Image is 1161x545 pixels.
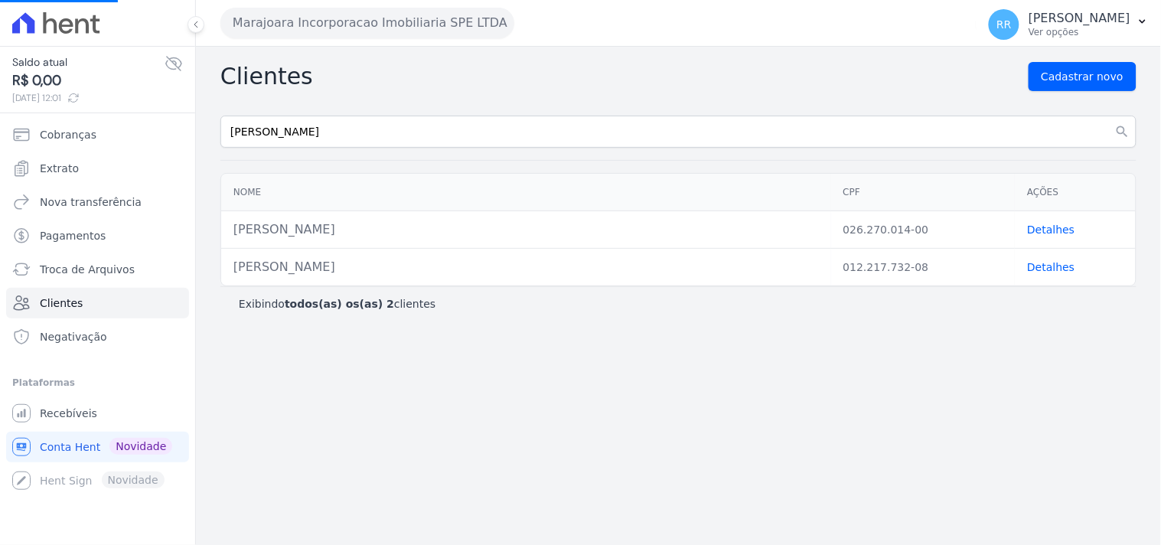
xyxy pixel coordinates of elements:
[1015,174,1136,211] th: Ações
[40,161,79,176] span: Extrato
[6,153,189,184] a: Extrato
[233,258,819,276] div: [PERSON_NAME]
[1029,62,1137,91] a: Cadastrar novo
[220,116,1137,148] input: Buscar por nome, CPF ou email
[977,3,1161,46] button: RR [PERSON_NAME] Ver opções
[1027,261,1075,273] a: Detalhes
[6,398,189,429] a: Recebíveis
[6,288,189,318] a: Clientes
[221,174,831,211] th: Nome
[6,321,189,352] a: Negativação
[40,295,83,311] span: Clientes
[233,220,819,239] div: [PERSON_NAME]
[40,228,106,243] span: Pagamentos
[1027,224,1075,236] a: Detalhes
[996,19,1011,30] span: RR
[239,296,435,312] p: Exibindo clientes
[12,54,165,70] span: Saldo atual
[40,406,97,421] span: Recebíveis
[40,127,96,142] span: Cobranças
[1109,116,1137,148] button: search
[6,187,189,217] a: Nova transferência
[40,439,100,455] span: Conta Hent
[831,174,1016,211] th: CPF
[831,249,1016,286] td: 012.217.732-08
[831,211,1016,249] td: 026.270.014-00
[1115,124,1130,139] i: search
[285,298,394,310] b: todos(as) os(as) 2
[40,262,135,277] span: Troca de Arquivos
[1042,69,1123,84] span: Cadastrar novo
[1029,11,1130,26] p: [PERSON_NAME]
[6,432,189,462] a: Conta Hent Novidade
[1029,26,1130,38] p: Ver opções
[6,220,189,251] a: Pagamentos
[6,254,189,285] a: Troca de Arquivos
[40,329,107,344] span: Negativação
[220,63,313,90] h2: Clientes
[6,119,189,150] a: Cobranças
[12,91,165,105] span: [DATE] 12:01
[12,119,183,496] nav: Sidebar
[40,194,142,210] span: Nova transferência
[109,438,172,455] span: Novidade
[12,374,183,392] div: Plataformas
[220,8,514,38] button: Marajoara Incorporacao Imobiliaria SPE LTDA
[12,70,165,91] span: R$ 0,00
